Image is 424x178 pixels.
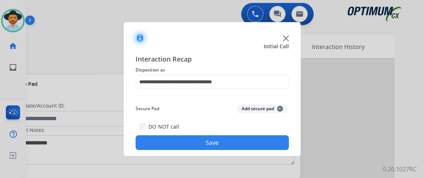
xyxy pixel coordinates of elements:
[277,106,283,112] span: +
[237,104,287,113] button: Add secure pad+
[131,29,149,47] img: contactIcon
[136,66,289,74] span: Disposition as
[136,135,289,150] button: Save
[136,54,289,66] span: Interaction Recap
[136,104,159,113] span: Secure Pad
[264,43,289,50] span: Initial Call
[148,123,179,130] label: DO NOT call
[136,95,289,95] img: contact-recap-line.svg
[383,165,417,174] p: 0.20.1027RC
